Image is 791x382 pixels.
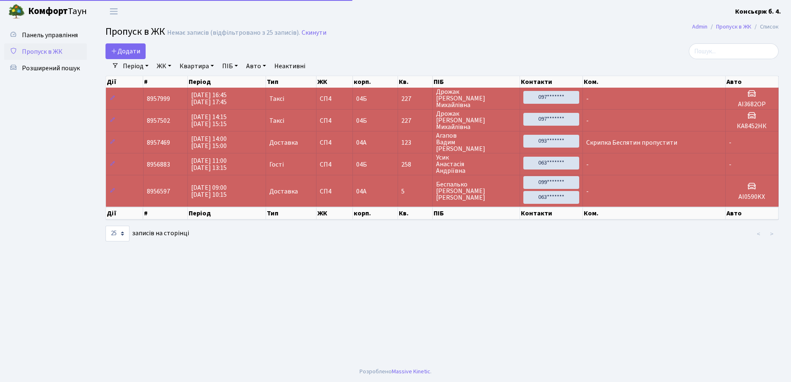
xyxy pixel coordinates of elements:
span: Скрипка Беспятин пропустити [586,138,677,147]
a: Розширений пошук [4,60,87,76]
th: Авто [726,76,779,88]
span: Пропуск в ЖК [22,47,62,56]
span: Дрожак [PERSON_NAME] Михайлівна [436,88,516,108]
span: Додати [111,47,140,56]
span: Доставка [269,188,298,195]
span: Доставка [269,139,298,146]
th: Авто [726,207,779,220]
b: Консьєрж б. 4. [735,7,781,16]
span: 258 [401,161,429,168]
span: 8957999 [147,94,170,103]
span: Таксі [269,117,284,124]
span: - [586,94,589,103]
span: - [586,116,589,125]
div: Немає записів (відфільтровано з 25 записів). [167,29,300,37]
h5: AI0590KX [729,193,775,201]
a: Період [120,59,152,73]
span: 8957502 [147,116,170,125]
select: записів на сторінці [105,226,129,241]
b: Комфорт [28,5,68,18]
div: Розроблено . [360,367,431,376]
th: Дії [106,76,143,88]
th: # [143,207,188,220]
span: 5 [401,188,429,195]
th: ПІБ [433,76,520,88]
a: Admin [692,22,707,31]
a: Пропуск в ЖК [4,43,87,60]
span: СП4 [320,188,349,195]
span: 04А [356,187,367,196]
h5: КА8452НК [729,122,775,130]
a: Квартира [176,59,217,73]
span: - [729,160,731,169]
a: ЖК [153,59,175,73]
th: Період [188,76,266,88]
span: Агапов Вадим [PERSON_NAME] [436,132,516,152]
span: СП4 [320,117,349,124]
span: 8956883 [147,160,170,169]
span: Пропуск в ЖК [105,24,165,39]
th: Контакти [520,76,583,88]
a: Неактивні [271,59,309,73]
span: Дрожак [PERSON_NAME] Михайлівна [436,110,516,130]
a: Massive Kinetic [392,367,430,376]
span: 04Б [356,94,367,103]
a: Скинути [302,29,326,37]
span: 04Б [356,160,367,169]
a: Панель управління [4,27,87,43]
a: Авто [243,59,269,73]
th: Ком. [583,76,726,88]
span: Панель управління [22,31,78,40]
span: 8957469 [147,138,170,147]
li: Список [751,22,779,31]
span: Гості [269,161,284,168]
th: # [143,76,188,88]
span: - [586,160,589,169]
span: 04Б [356,116,367,125]
th: Період [188,207,266,220]
span: - [729,138,731,147]
th: Тип [266,207,316,220]
span: [DATE] 16:45 [DATE] 17:45 [191,91,227,107]
th: ЖК [316,207,353,220]
span: СП4 [320,161,349,168]
h5: АІ3682ОР [729,100,775,108]
th: ПІБ [433,207,520,220]
a: Пропуск в ЖК [716,22,751,31]
span: [DATE] 14:00 [DATE] 15:00 [191,134,227,150]
th: Контакти [520,207,583,220]
label: записів на сторінці [105,226,189,241]
span: Таксі [269,95,284,102]
th: ЖК [316,76,353,88]
a: Консьєрж б. 4. [735,7,781,17]
th: Тип [266,76,316,88]
input: Пошук... [689,43,779,59]
a: ПІБ [219,59,241,73]
span: 04А [356,138,367,147]
span: 227 [401,95,429,102]
th: Кв. [398,76,432,88]
span: Беспалько [PERSON_NAME] [PERSON_NAME] [436,181,516,201]
span: [DATE] 14:15 [DATE] 15:15 [191,112,227,129]
span: СП4 [320,95,349,102]
span: Усик Анастасія Андріївна [436,154,516,174]
th: Ком. [583,207,726,220]
span: 123 [401,139,429,146]
th: Дії [106,207,143,220]
span: Розширений пошук [22,64,80,73]
span: [DATE] 09:00 [DATE] 10:15 [191,183,227,199]
a: Додати [105,43,146,59]
span: 8956597 [147,187,170,196]
th: корп. [353,207,398,220]
span: 227 [401,117,429,124]
img: logo.png [8,3,25,20]
th: Кв. [398,207,432,220]
span: Таун [28,5,87,19]
span: - [586,187,589,196]
span: [DATE] 11:00 [DATE] 13:15 [191,156,227,172]
th: корп. [353,76,398,88]
button: Переключити навігацію [103,5,124,18]
nav: breadcrumb [680,18,791,36]
span: СП4 [320,139,349,146]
